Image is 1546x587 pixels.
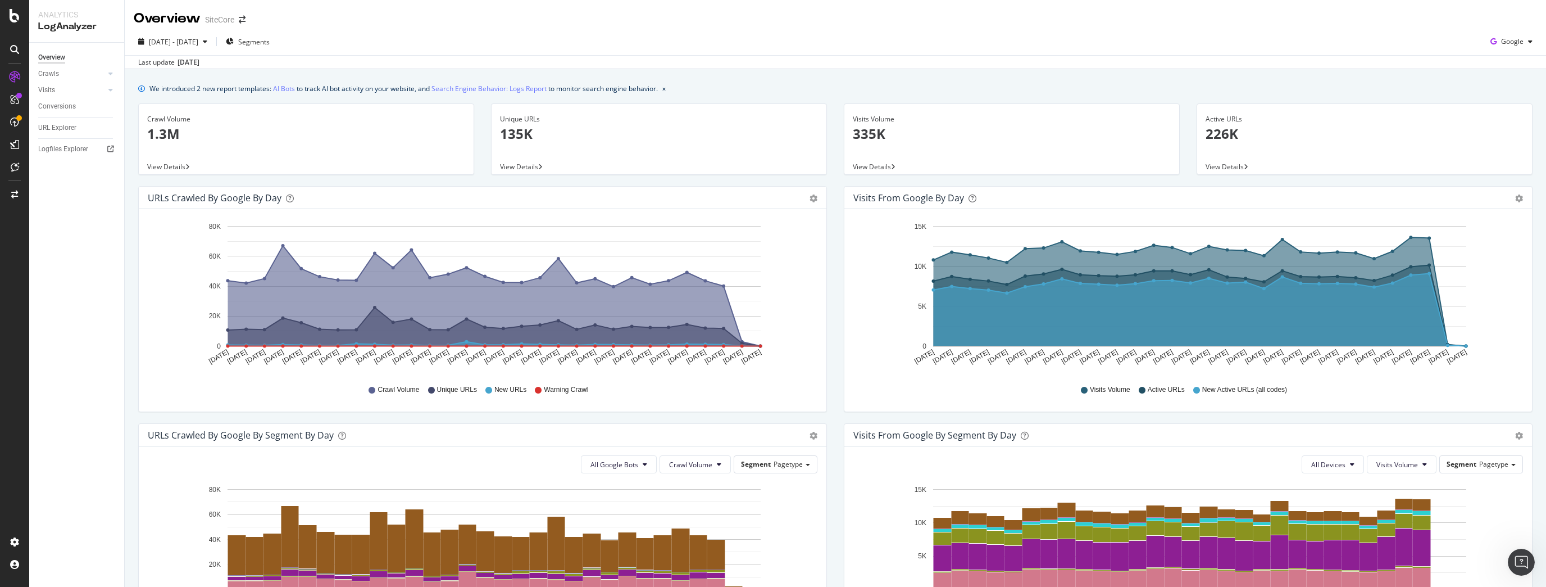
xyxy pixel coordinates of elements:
[1280,348,1303,365] text: [DATE]
[1202,385,1287,395] span: New Active URLs (all codes)
[38,68,59,80] div: Crawls
[660,80,669,97] button: close banner
[38,143,88,155] div: Logfiles Explorer
[1005,348,1027,365] text: [DATE]
[1508,549,1535,576] iframe: Intercom live chat
[148,192,281,204] div: URLs Crawled by Google by day
[1262,348,1284,365] text: [DATE]
[968,348,990,365] text: [DATE]
[147,162,185,171] span: View Details
[853,218,1520,374] svg: A chart.
[810,195,817,202] div: gear
[1206,124,1524,143] p: 226K
[1152,348,1174,365] text: [DATE]
[299,348,322,365] text: [DATE]
[209,252,221,260] text: 60K
[1335,348,1358,365] text: [DATE]
[1206,162,1244,171] span: View Details
[1097,348,1119,365] text: [DATE]
[1148,385,1185,395] span: Active URLs
[209,223,221,231] text: 80K
[741,459,771,469] span: Segment
[918,553,926,561] text: 5K
[575,348,597,365] text: [DATE]
[1486,33,1537,51] button: Google
[410,348,432,365] text: [DATE]
[918,302,926,310] text: 5K
[612,348,634,365] text: [DATE]
[38,9,115,20] div: Analytics
[1115,348,1138,365] text: [DATE]
[209,486,221,494] text: 80K
[238,37,270,47] span: Segments
[810,432,817,440] div: gear
[38,122,76,134] div: URL Explorer
[262,348,285,365] text: [DATE]
[1134,348,1156,365] text: [DATE]
[1207,348,1229,365] text: [DATE]
[373,348,395,365] text: [DATE]
[590,460,638,469] span: All Google Bots
[740,348,762,365] text: [DATE]
[630,348,652,365] text: [DATE]
[221,33,274,51] button: Segments
[538,348,561,365] text: [DATE]
[1445,348,1468,365] text: [DATE]
[38,52,116,64] a: Overview
[38,52,65,64] div: Overview
[1189,348,1211,365] text: [DATE]
[520,348,542,365] text: [DATE]
[667,348,689,365] text: [DATE]
[446,348,469,365] text: [DATE]
[391,348,413,365] text: [DATE]
[1060,348,1083,365] text: [DATE]
[273,83,295,94] a: AI Bots
[207,348,230,365] text: [DATE]
[318,348,340,365] text: [DATE]
[648,348,671,365] text: [DATE]
[437,385,477,395] span: Unique URLs
[544,385,588,395] span: Warning Crawl
[148,218,814,374] svg: A chart.
[1354,348,1376,365] text: [DATE]
[1079,348,1101,365] text: [DATE]
[148,430,334,441] div: URLs Crawled by Google By Segment By Day
[500,124,818,143] p: 135K
[1317,348,1340,365] text: [DATE]
[931,348,954,365] text: [DATE]
[703,348,726,365] text: [DATE]
[378,385,419,395] span: Crawl Volume
[354,348,377,365] text: [DATE]
[138,83,1533,94] div: info banner
[1372,348,1395,365] text: [DATE]
[1501,37,1524,46] span: Google
[915,263,926,270] text: 10K
[1090,385,1130,395] span: Visits Volume
[501,348,524,365] text: [DATE]
[209,511,221,518] text: 60K
[853,430,1016,441] div: Visits from Google By Segment By Day
[244,348,267,365] text: [DATE]
[178,57,199,67] div: [DATE]
[853,192,964,204] div: Visits from Google by day
[1299,348,1321,365] text: [DATE]
[38,122,116,134] a: URL Explorer
[922,342,926,350] text: 0
[915,223,926,231] text: 15K
[1427,348,1450,365] text: [DATE]
[149,37,198,47] span: [DATE] - [DATE]
[226,348,248,365] text: [DATE]
[134,33,212,51] button: [DATE] - [DATE]
[209,561,221,568] text: 20K
[431,83,547,94] a: Search Engine Behavior: Logs Report
[1311,460,1345,469] span: All Devices
[1409,348,1431,365] text: [DATE]
[1515,195,1523,202] div: gear
[1244,348,1266,365] text: [DATE]
[147,124,465,143] p: 1.3M
[494,385,526,395] span: New URLs
[593,348,616,365] text: [DATE]
[581,455,657,473] button: All Google Bots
